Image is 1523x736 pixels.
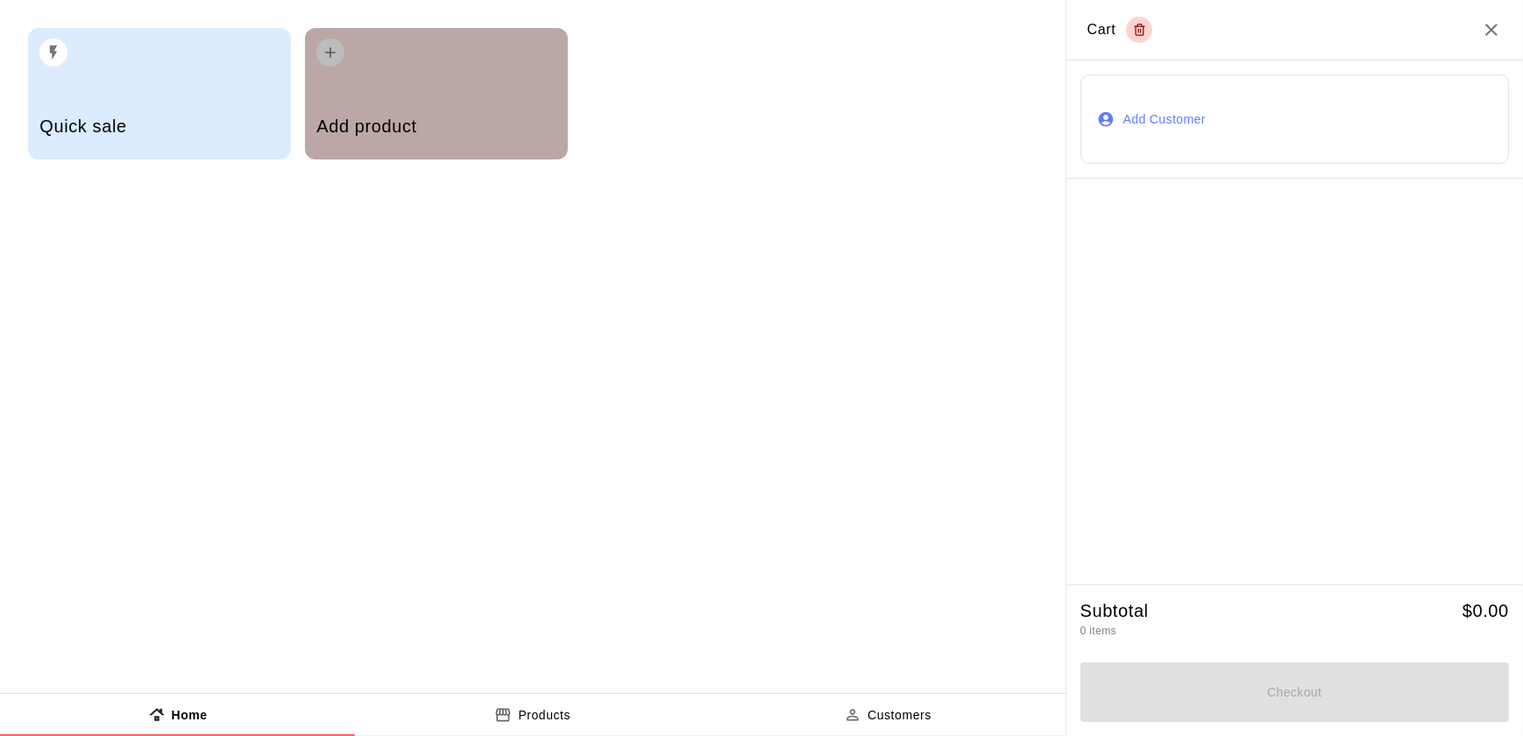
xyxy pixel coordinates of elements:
[172,706,208,725] p: Home
[1463,599,1509,623] h5: $ 0.00
[1080,599,1149,623] h5: Subtotal
[316,115,556,138] h5: Add product
[28,28,291,159] button: Quick sale
[1080,74,1509,164] button: Add Customer
[305,28,568,159] button: Add product
[39,115,279,138] h5: Quick sale
[868,706,932,725] p: Customers
[1481,19,1502,40] button: Close
[1080,625,1116,637] span: 0 items
[1087,17,1153,43] div: Cart
[1126,17,1152,43] button: Empty cart
[518,706,570,725] p: Products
